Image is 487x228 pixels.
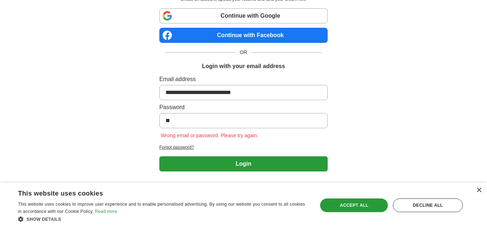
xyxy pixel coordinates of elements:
div: Close [476,188,482,193]
label: Password [159,103,328,112]
span: OR [235,49,252,56]
span: This website uses cookies to improve user experience and to enable personalised advertising. By u... [18,202,305,214]
span: Wrong email or password. Please try again. [159,133,260,138]
h1: Login with your email address [202,62,285,71]
a: Continue with Facebook [159,28,328,43]
div: Decline all [393,198,463,212]
div: Accept all [320,198,388,212]
a: Read more, opens a new window [95,209,117,214]
a: Forgot password? [159,144,328,151]
div: This website uses cookies [18,187,291,198]
label: Email address [159,75,328,84]
div: Show details [18,215,309,223]
span: Show details [27,217,61,222]
a: Continue with Google [159,8,328,23]
button: Login [159,156,328,171]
